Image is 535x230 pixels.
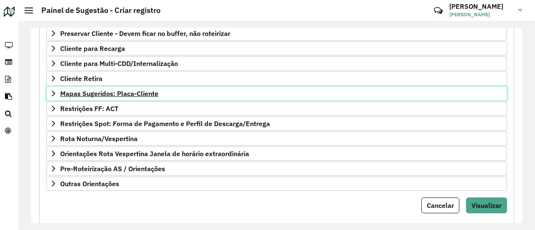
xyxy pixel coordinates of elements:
span: Cancelar [427,201,454,210]
a: Outras Orientações [46,177,507,191]
a: Pre-Roteirização AS / Orientações [46,162,507,176]
span: Cliente Retira [60,75,102,82]
a: Mapas Sugeridos: Placa-Cliente [46,86,507,101]
a: Contato Rápido [429,2,447,20]
h2: Painel de Sugestão - Criar registro [33,6,160,15]
span: Outras Orientações [60,180,119,187]
a: Restrições FF: ACT [46,101,507,116]
span: Restrições Spot: Forma de Pagamento e Perfil de Descarga/Entrega [60,120,270,127]
span: Visualizar [471,201,502,210]
a: Restrições Spot: Forma de Pagamento e Perfil de Descarga/Entrega [46,116,507,131]
span: Preservar Cliente - Devem ficar no buffer, não roteirizar [60,30,230,37]
span: [PERSON_NAME] [449,11,512,18]
button: Visualizar [466,197,507,213]
span: Orientações Rota Vespertina Janela de horário extraordinária [60,150,249,157]
a: Cliente para Recarga [46,41,507,56]
span: Cliente para Recarga [60,45,125,52]
span: Rota Noturna/Vespertina [60,135,138,142]
span: Pre-Roteirização AS / Orientações [60,165,165,172]
span: Restrições FF: ACT [60,105,118,112]
h3: [PERSON_NAME] [449,3,512,10]
a: Orientações Rota Vespertina Janela de horário extraordinária [46,147,507,161]
a: Preservar Cliente - Devem ficar no buffer, não roteirizar [46,26,507,40]
button: Cancelar [421,197,459,213]
span: Mapas Sugeridos: Placa-Cliente [60,90,158,97]
span: Cliente para Multi-CDD/Internalização [60,60,178,67]
a: Cliente para Multi-CDD/Internalização [46,56,507,71]
a: Rota Noturna/Vespertina [46,131,507,146]
a: Cliente Retira [46,71,507,86]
